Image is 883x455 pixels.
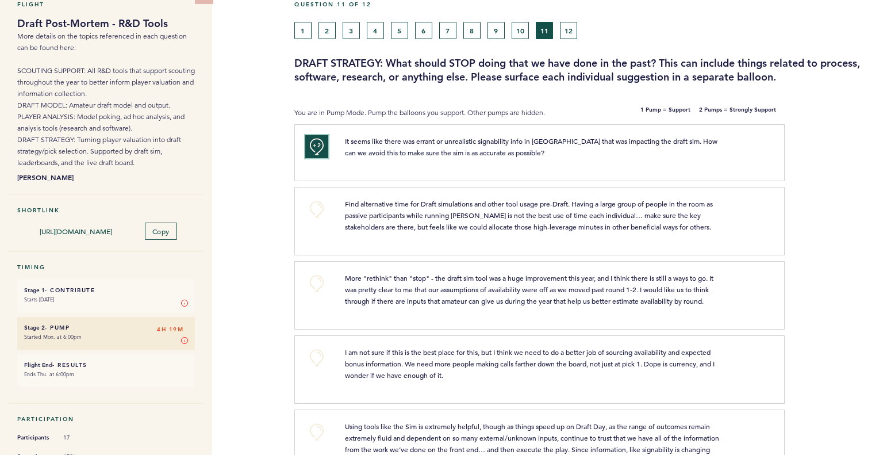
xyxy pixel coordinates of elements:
h5: Flight [17,1,195,8]
h3: DRAFT STRATEGY: What should STOP doing that we have done in the past? This can include things rel... [294,56,874,84]
p: You are in Pump Mode. Pump the balloons you support. Other pumps are hidden. [294,107,580,118]
h6: - Contribute [24,286,188,294]
h5: Shortlink [17,207,195,214]
h1: Draft Post-Mortem - R&D Tools [17,17,195,30]
button: 3 [343,22,360,39]
span: +2 [313,140,321,151]
h6: - Pump [24,324,188,331]
button: 4 [367,22,384,39]
button: 5 [391,22,408,39]
button: Copy [145,223,177,240]
span: More details on the topics referenced in each question can be found here: SCOUTING SUPPORT: All R... [17,32,195,167]
button: +2 [305,135,328,158]
time: Starts [DATE] [24,296,54,303]
button: 7 [439,22,456,39]
button: 12 [560,22,577,39]
h5: Question 11 of 12 [294,1,874,8]
time: Started Mon. at 6:00pm [24,333,82,341]
small: Flight End [24,361,52,369]
b: 2 Pumps = Strongly Support [699,107,776,118]
small: Stage 1 [24,286,45,294]
h6: - Results [24,361,188,369]
span: 17 [63,434,98,442]
time: Ends Thu. at 6:00pm [24,370,74,378]
span: It seems like there was errant or unrealistic signability info in [GEOGRAPHIC_DATA] that was impa... [345,136,719,157]
span: Find alternative time for Draft simulations and other tool usage pre-Draft. Having a large group ... [345,199,715,231]
button: 1 [294,22,312,39]
span: Copy [152,227,170,236]
h5: Timing [17,263,195,271]
span: 4H 19M [157,324,183,335]
button: 9 [487,22,505,39]
button: 2 [318,22,336,39]
small: Stage 2 [24,324,45,331]
b: [PERSON_NAME] [17,171,195,183]
span: More "rethink" than "stop" - the draft sim tool was a huge improvement this year, and I think the... [345,273,715,305]
button: 6 [415,22,432,39]
b: 1 Pump = Support [640,107,690,118]
button: 10 [512,22,529,39]
span: Participants [17,432,52,443]
h5: Participation [17,415,195,423]
span: I am not sure if this is the best place for this, but I think we need to do a better job of sourc... [345,347,716,380]
button: 11 [536,22,553,39]
button: 8 [463,22,481,39]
